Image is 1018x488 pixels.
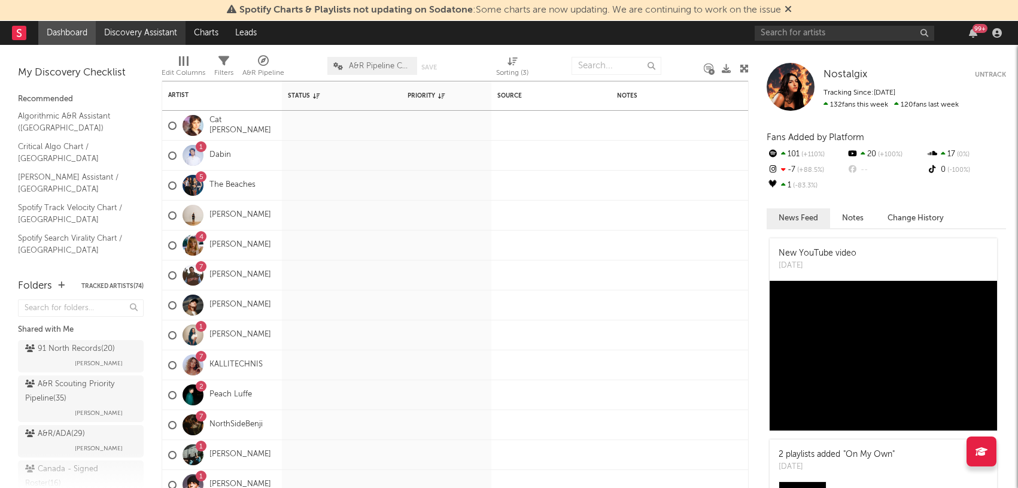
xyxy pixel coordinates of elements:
[767,162,846,178] div: -7
[846,162,926,178] div: --
[209,210,271,220] a: [PERSON_NAME]
[755,26,934,41] input: Search for artists
[239,5,781,15] span: : Some charts are now updating. We are continuing to work on the issue
[239,5,473,15] span: Spotify Charts & Playlists not updating on Sodatone
[18,110,132,134] a: Algorithmic A&R Assistant ([GEOGRAPHIC_DATA])
[975,69,1006,81] button: Untrack
[162,66,205,80] div: Edit Columns
[209,180,256,190] a: The Beaches
[779,461,895,473] div: [DATE]
[38,21,96,45] a: Dashboard
[209,360,263,370] a: KALLITECHNIS
[209,390,252,400] a: Peach Luffe
[18,232,132,256] a: Spotify Search Virality Chart / [GEOGRAPHIC_DATA]
[785,5,792,15] span: Dismiss
[846,147,926,162] div: 20
[876,208,956,228] button: Change History
[18,375,144,422] a: A&R Scouting Priority Pipeline(35)[PERSON_NAME]
[843,450,895,459] a: "On My Own"
[209,450,271,460] a: [PERSON_NAME]
[969,28,977,38] button: 99+
[349,62,411,70] span: A&R Pipeline Collaboration
[242,66,284,80] div: A&R Pipeline
[767,133,864,142] span: Fans Added by Platform
[214,66,233,80] div: Filters
[25,342,115,356] div: 91 North Records ( 20 )
[926,162,1006,178] div: 0
[18,323,144,337] div: Shared with Me
[617,92,737,99] div: Notes
[823,101,888,108] span: 132 fans this week
[214,51,233,86] div: Filters
[209,150,231,160] a: Dabin
[795,167,824,174] span: +88.5 %
[779,260,856,272] div: [DATE]
[75,356,123,371] span: [PERSON_NAME]
[209,420,263,430] a: NorthSideBenji
[209,330,271,340] a: [PERSON_NAME]
[18,279,52,293] div: Folders
[96,21,186,45] a: Discovery Assistant
[209,270,271,280] a: [PERSON_NAME]
[876,151,902,158] span: +100 %
[830,208,876,228] button: Notes
[18,340,144,372] a: 91 North Records(20)[PERSON_NAME]
[186,21,227,45] a: Charts
[572,57,661,75] input: Search...
[18,171,132,195] a: [PERSON_NAME] Assistant / [GEOGRAPHIC_DATA]
[288,92,366,99] div: Status
[946,167,970,174] span: -100 %
[779,247,856,260] div: New YouTube video
[242,51,284,86] div: A&R Pipeline
[823,69,867,81] a: Nostalgix
[209,300,271,310] a: [PERSON_NAME]
[18,140,132,165] a: Critical Algo Chart / [GEOGRAPHIC_DATA]
[496,66,528,80] div: Sorting ( 3 )
[25,377,133,406] div: A&R Scouting Priority Pipeline ( 35 )
[823,89,895,96] span: Tracking Since: [DATE]
[791,183,818,189] span: -83.3 %
[496,51,528,86] div: Sorting (3)
[18,92,144,107] div: Recommended
[209,240,271,250] a: [PERSON_NAME]
[926,147,1006,162] div: 17
[955,151,970,158] span: 0 %
[421,64,437,71] button: Save
[162,51,205,86] div: Edit Columns
[18,201,132,226] a: Spotify Track Velocity Chart / [GEOGRAPHIC_DATA]
[767,147,846,162] div: 101
[75,441,123,456] span: [PERSON_NAME]
[81,283,144,289] button: Tracked Artists(74)
[227,21,265,45] a: Leads
[209,116,276,136] a: Cat [PERSON_NAME]
[25,427,85,441] div: A&R/ADA ( 29 )
[767,208,830,228] button: News Feed
[779,448,895,461] div: 2 playlists added
[18,425,144,457] a: A&R/ADA(29)[PERSON_NAME]
[75,406,123,420] span: [PERSON_NAME]
[823,69,867,80] span: Nostalgix
[973,24,987,33] div: 99 +
[18,66,144,80] div: My Discovery Checklist
[18,299,144,317] input: Search for folders...
[767,178,846,193] div: 1
[800,151,825,158] span: +110 %
[823,101,959,108] span: 120 fans last week
[408,92,455,99] div: Priority
[168,92,258,99] div: Artist
[497,92,575,99] div: Source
